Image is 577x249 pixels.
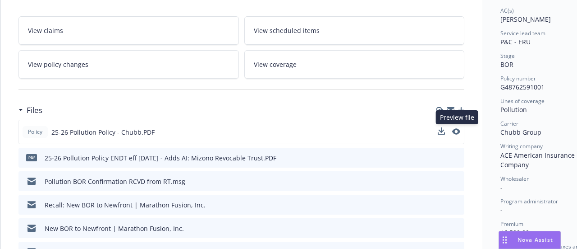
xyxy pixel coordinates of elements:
[453,177,461,186] button: preview file
[436,110,478,124] div: Preview file
[18,104,42,116] div: Files
[45,224,184,233] div: New BOR to Newfront | Marathon Fusion, Inc.
[28,26,63,35] span: View claims
[500,197,558,205] span: Program administrator
[500,83,545,91] span: G48762591001
[28,60,88,69] span: View policy changes
[18,50,239,79] a: View policy changes
[500,183,503,192] span: -
[500,220,523,228] span: Premium
[26,128,44,136] span: Policy
[26,154,37,161] span: PDF
[499,231,561,249] button: Nova Assist
[27,104,42,116] h3: Files
[45,177,185,186] div: Pollution BOR Confirmation RCVD from RT.msg
[517,236,553,244] span: Nova Assist
[500,206,503,214] span: -
[438,224,445,233] button: download file
[45,153,276,163] div: 25-26 Pollution Policy ENDT eff [DATE] - Adds AI: Mizono Revocable Trust.PDF
[453,153,461,163] button: preview file
[500,38,531,46] span: P&C - ERU
[500,175,529,183] span: Wholesaler
[438,153,445,163] button: download file
[500,60,513,69] span: BOR
[438,127,445,135] button: download file
[452,128,460,135] button: preview file
[244,16,465,45] a: View scheduled items
[500,75,536,82] span: Policy number
[438,177,445,186] button: download file
[500,228,529,237] span: $6,500.00
[453,200,461,210] button: preview file
[500,29,545,37] span: Service lead team
[499,231,510,249] div: Drag to move
[244,50,465,79] a: View coverage
[500,7,514,14] span: AC(s)
[500,15,551,23] span: [PERSON_NAME]
[500,151,577,169] span: ACE American Insurance Company
[452,127,460,137] button: preview file
[18,16,239,45] a: View claims
[500,128,541,136] span: Chubb Group
[453,224,461,233] button: preview file
[500,52,515,60] span: Stage
[438,127,445,137] button: download file
[45,200,206,210] div: Recall: New BOR to Newfront | Marathon Fusion, Inc.
[51,127,155,137] span: 25-26 Pollution Policy - Chubb.PDF
[500,142,543,150] span: Writing company
[438,200,445,210] button: download file
[254,60,297,69] span: View coverage
[500,120,518,127] span: Carrier
[500,97,545,105] span: Lines of coverage
[254,26,320,35] span: View scheduled items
